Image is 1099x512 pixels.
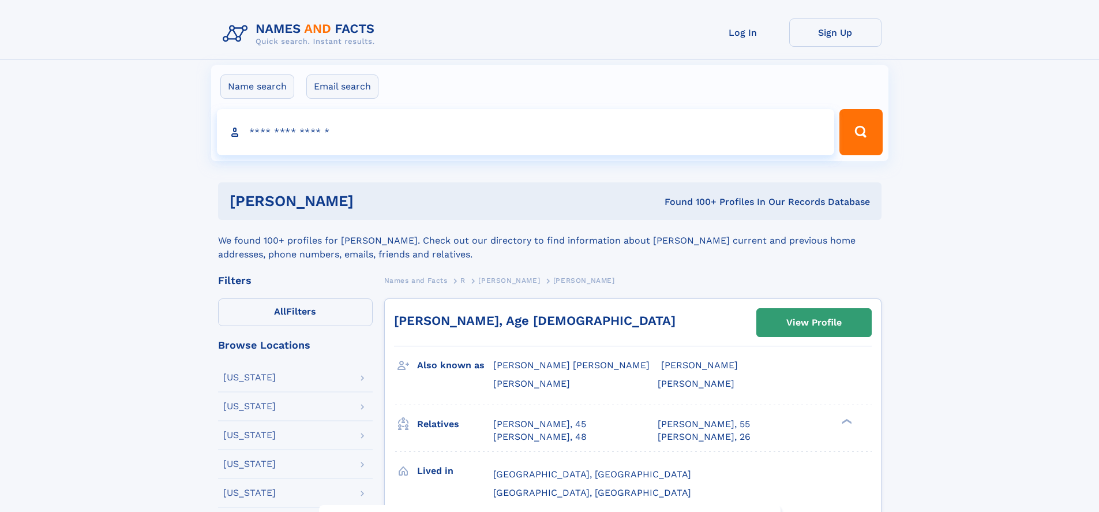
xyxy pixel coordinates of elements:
[384,273,448,287] a: Names and Facts
[218,275,373,286] div: Filters
[223,488,276,498] div: [US_STATE]
[493,418,586,431] a: [PERSON_NAME], 45
[658,418,750,431] a: [PERSON_NAME], 55
[217,109,835,155] input: search input
[417,356,493,375] h3: Also known as
[658,378,734,389] span: [PERSON_NAME]
[394,313,676,328] a: [PERSON_NAME], Age [DEMOGRAPHIC_DATA]
[417,414,493,434] h3: Relatives
[230,194,509,208] h1: [PERSON_NAME]
[789,18,882,47] a: Sign Up
[218,220,882,261] div: We found 100+ profiles for [PERSON_NAME]. Check out our directory to find information about [PERS...
[553,276,615,285] span: [PERSON_NAME]
[218,340,373,350] div: Browse Locations
[839,417,853,425] div: ❯
[493,487,691,498] span: [GEOGRAPHIC_DATA], [GEOGRAPHIC_DATA]
[223,373,276,382] div: [US_STATE]
[460,273,466,287] a: R
[478,273,540,287] a: [PERSON_NAME]
[223,402,276,411] div: [US_STATE]
[218,18,384,50] img: Logo Names and Facts
[460,276,466,285] span: R
[509,196,870,208] div: Found 100+ Profiles In Our Records Database
[661,360,738,371] span: [PERSON_NAME]
[223,431,276,440] div: [US_STATE]
[220,74,294,99] label: Name search
[658,431,751,443] a: [PERSON_NAME], 26
[306,74,378,99] label: Email search
[839,109,882,155] button: Search Button
[493,360,650,371] span: [PERSON_NAME] [PERSON_NAME]
[274,306,286,317] span: All
[223,459,276,469] div: [US_STATE]
[218,298,373,326] label: Filters
[493,431,587,443] a: [PERSON_NAME], 48
[478,276,540,285] span: [PERSON_NAME]
[493,469,691,480] span: [GEOGRAPHIC_DATA], [GEOGRAPHIC_DATA]
[417,461,493,481] h3: Lived in
[493,378,570,389] span: [PERSON_NAME]
[697,18,789,47] a: Log In
[786,309,842,336] div: View Profile
[757,309,871,337] a: View Profile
